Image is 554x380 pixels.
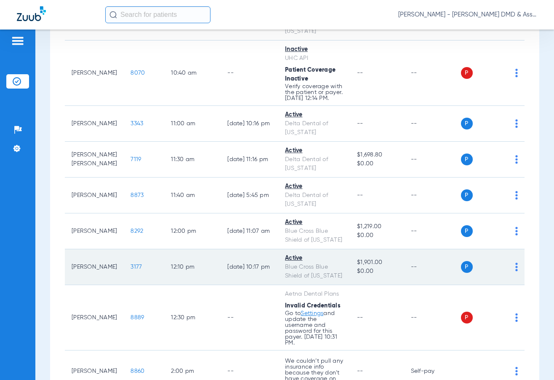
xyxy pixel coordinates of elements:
img: group-dot-blue.svg [515,191,518,199]
span: 8292 [131,228,143,234]
img: group-dot-blue.svg [515,313,518,322]
td: 12:30 PM [164,285,221,350]
td: [DATE] 10:17 PM [221,249,278,285]
td: 12:10 PM [164,249,221,285]
td: [PERSON_NAME] [65,40,124,106]
td: -- [404,285,461,350]
div: Blue Cross Blue Shield of [US_STATE] [285,263,344,280]
div: Active [285,218,344,227]
div: Active [285,254,344,263]
span: P [461,67,473,79]
td: [DATE] 10:16 PM [221,106,278,142]
div: Delta Dental of [US_STATE] [285,191,344,209]
span: Invalid Credentials [285,303,341,309]
span: -- [357,121,363,127]
td: -- [404,142,461,178]
td: [PERSON_NAME] [65,285,124,350]
td: [DATE] 5:45 PM [221,178,278,213]
td: [PERSON_NAME] [65,178,124,213]
img: group-dot-blue.svg [515,69,518,77]
span: $0.00 [357,159,397,168]
td: -- [404,178,461,213]
span: P [461,261,473,273]
td: [DATE] 11:07 AM [221,213,278,249]
td: 12:00 PM [164,213,221,249]
td: 11:30 AM [164,142,221,178]
td: -- [221,40,278,106]
span: 7119 [131,156,141,162]
span: 8070 [131,70,145,76]
span: [PERSON_NAME] - [PERSON_NAME] DMD & Associates [398,11,537,19]
div: Active [285,182,344,191]
div: Blue Cross Blue Shield of [US_STATE] [285,227,344,245]
span: $1,901.00 [357,258,397,267]
img: group-dot-blue.svg [515,155,518,164]
td: [PERSON_NAME] [65,213,124,249]
td: -- [404,40,461,106]
div: Active [285,110,344,119]
img: group-dot-blue.svg [515,227,518,235]
span: 3177 [131,264,142,270]
span: $0.00 [357,267,397,276]
div: Active [285,146,344,155]
span: $1,219.00 [357,222,397,231]
span: -- [357,192,363,198]
a: Settings [301,310,323,316]
img: Search Icon [109,11,117,19]
div: Delta Dental of [US_STATE] [285,119,344,137]
td: -- [404,213,461,249]
span: 8873 [131,192,144,198]
img: hamburger-icon [11,36,24,46]
span: 3343 [131,121,143,127]
input: Search for patients [105,6,210,23]
td: [PERSON_NAME] [65,106,124,142]
td: -- [404,106,461,142]
span: P [461,118,473,129]
p: Verify coverage with the patient or payer. [DATE] 12:14 PM. [285,84,344,101]
div: Aetna Dental Plans [285,290,344,299]
iframe: Chat Widget [512,340,554,380]
span: $1,698.80 [357,151,397,159]
img: Zuub Logo [17,6,46,21]
span: Patient Coverage Inactive [285,67,336,82]
span: -- [357,70,363,76]
td: -- [404,249,461,285]
img: group-dot-blue.svg [515,119,518,128]
td: [PERSON_NAME] [PERSON_NAME] [65,142,124,178]
td: -- [221,285,278,350]
span: P [461,225,473,237]
td: [PERSON_NAME] [65,249,124,285]
td: [DATE] 11:16 PM [221,142,278,178]
span: P [461,189,473,201]
span: 8889 [131,315,144,321]
div: UHC API [285,54,344,63]
td: 11:00 AM [164,106,221,142]
img: group-dot-blue.svg [515,263,518,271]
td: 10:40 AM [164,40,221,106]
span: P [461,154,473,165]
span: -- [357,368,363,374]
div: Delta Dental of [US_STATE] [285,155,344,173]
div: Inactive [285,45,344,54]
td: 11:40 AM [164,178,221,213]
span: P [461,312,473,323]
span: $0.00 [357,231,397,240]
p: Go to and update the username and password for this payer. [DATE] 10:31 PM. [285,310,344,346]
span: 8860 [131,368,144,374]
span: -- [357,315,363,321]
